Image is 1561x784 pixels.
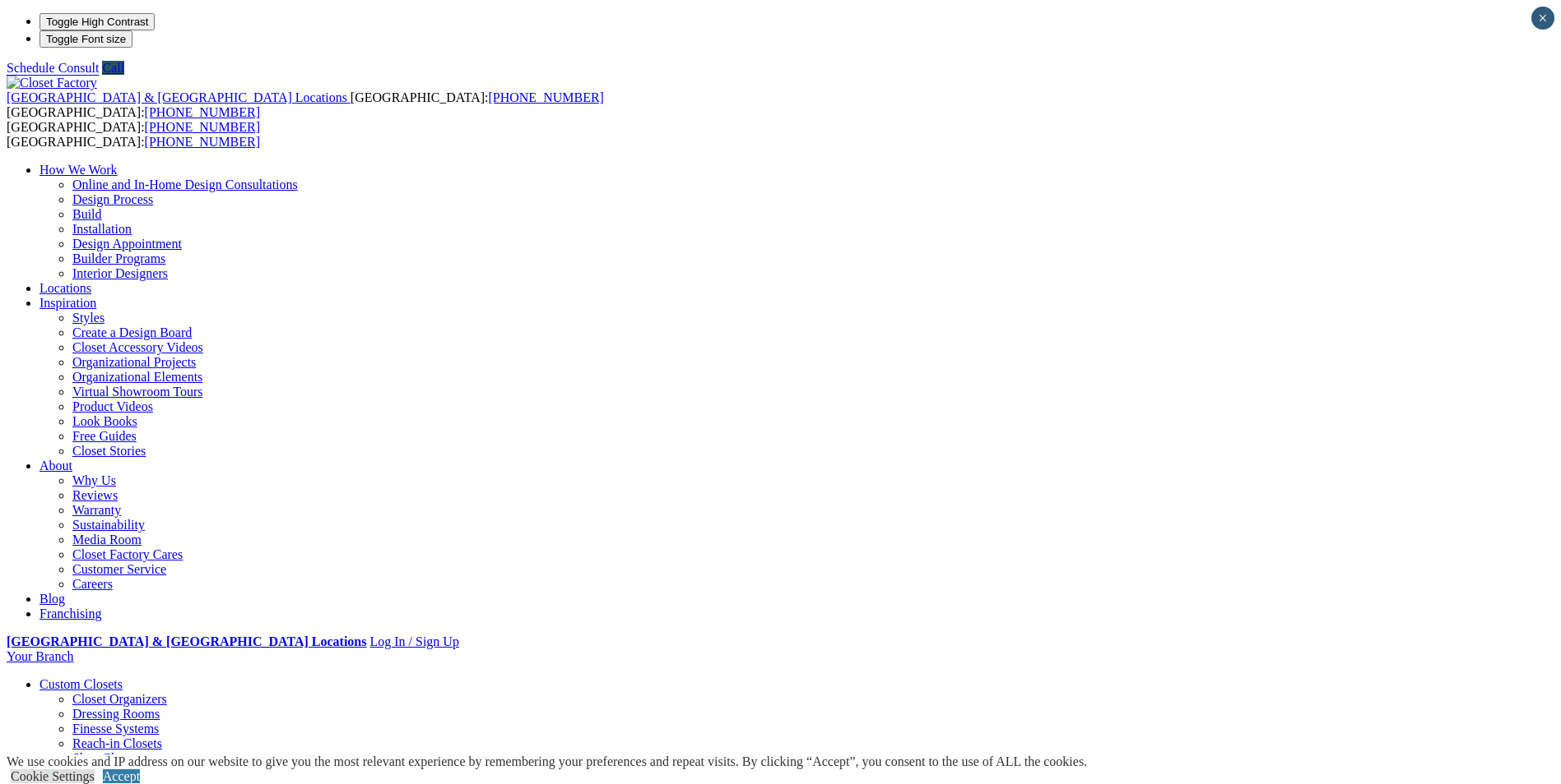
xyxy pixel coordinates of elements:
a: Closet Organizers [72,692,167,706]
span: [GEOGRAPHIC_DATA] & [GEOGRAPHIC_DATA] Locations [7,90,347,104]
a: [GEOGRAPHIC_DATA] & [GEOGRAPHIC_DATA] Locations [7,634,366,648]
a: Reviews [72,488,118,502]
a: Free Guides [72,429,137,443]
a: Closet Factory Cares [72,547,183,561]
a: Design Appointment [72,237,182,251]
img: Closet Factory [7,76,97,90]
a: How We Work [39,163,118,177]
a: Virtual Showroom Tours [72,385,203,399]
a: Product Videos [72,399,153,413]
a: Schedule Consult [7,61,99,75]
a: Closet Accessory Videos [72,340,203,354]
a: Shoe Closets [72,751,141,765]
span: [GEOGRAPHIC_DATA]: [GEOGRAPHIC_DATA]: [7,90,604,119]
a: [PHONE_NUMBER] [145,120,260,134]
a: Closet Stories [72,444,146,458]
button: Toggle Font size [39,30,132,48]
a: Your Branch [7,649,73,663]
a: Customer Service [72,562,166,576]
a: Dressing Rooms [72,707,160,721]
a: Log In / Sign Up [369,634,458,648]
a: Interior Designers [72,266,168,280]
a: Blog [39,592,65,606]
a: Create a Design Board [72,325,192,339]
a: Styles [72,311,105,325]
a: Reach-in Closets [72,736,162,750]
a: Installation [72,222,132,236]
a: Media Room [72,533,142,546]
a: Locations [39,281,91,295]
a: [PHONE_NUMBER] [145,105,260,119]
div: We use cookies and IP address on our website to give you the most relevant experience by remember... [7,754,1087,769]
button: Close [1531,7,1554,30]
a: Why Us [72,473,116,487]
a: [PHONE_NUMBER] [488,90,603,104]
a: Sustainability [72,518,145,532]
button: Toggle High Contrast [39,13,155,30]
a: About [39,459,72,473]
span: Toggle High Contrast [46,16,148,28]
a: [PHONE_NUMBER] [145,135,260,149]
a: Cookie Settings [11,769,95,783]
a: Inspiration [39,296,96,310]
a: Franchising [39,606,102,620]
a: [GEOGRAPHIC_DATA] & [GEOGRAPHIC_DATA] Locations [7,90,351,104]
a: Warranty [72,503,121,517]
a: Look Books [72,414,137,428]
a: Organizational Elements [72,370,202,384]
a: Online and In-Home Design Consultations [72,178,298,191]
a: Build [72,207,102,221]
a: Finesse Systems [72,722,159,736]
a: Accept [103,769,140,783]
a: Design Process [72,192,153,206]
span: Toggle Font size [46,33,126,45]
a: Call [102,61,124,75]
span: [GEOGRAPHIC_DATA]: [GEOGRAPHIC_DATA]: [7,120,260,149]
a: Builder Programs [72,251,165,265]
a: Careers [72,577,113,591]
a: Custom Closets [39,677,123,691]
a: Organizational Projects [72,355,196,369]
